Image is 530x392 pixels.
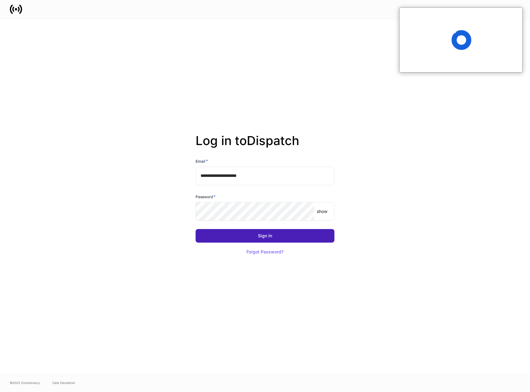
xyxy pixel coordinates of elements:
[196,194,216,200] h6: Password
[196,133,334,158] h2: Log in to Dispatch
[52,380,75,385] a: Data Disclaimer
[10,380,40,385] span: © 2025 OneAdvisory
[196,158,208,164] h6: Email
[258,234,272,238] div: Sign In
[246,250,284,254] div: Forgot Password?
[317,208,327,215] p: show
[196,229,334,243] button: Sign In
[239,245,291,259] button: Forgot Password?
[451,30,471,50] span: Loading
